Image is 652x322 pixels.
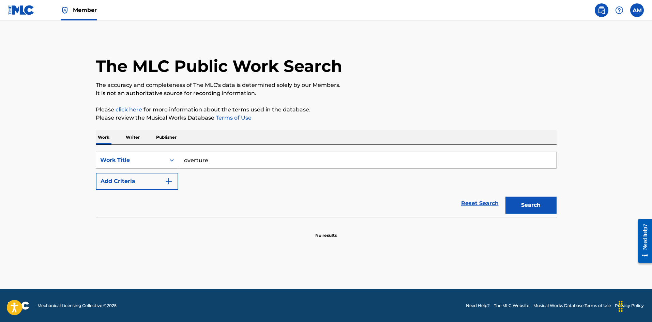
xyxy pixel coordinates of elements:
[96,81,557,89] p: The accuracy and completeness of The MLC's data is determined solely by our Members.
[315,224,337,239] p: No results
[96,130,111,144] p: Work
[96,152,557,217] form: Search Form
[458,196,502,211] a: Reset Search
[597,6,606,14] img: search
[615,303,644,309] a: Privacy Policy
[8,5,34,15] img: MLC Logo
[124,130,142,144] p: Writer
[73,6,97,14] span: Member
[96,56,342,76] h1: The MLC Public Work Search
[214,114,252,121] a: Terms of Use
[466,303,490,309] a: Need Help?
[96,114,557,122] p: Please review the Musical Works Database
[154,130,179,144] p: Publisher
[615,296,626,317] div: Drag
[116,106,142,113] a: click here
[533,303,611,309] a: Musical Works Database Terms of Use
[61,6,69,14] img: Top Rightsholder
[595,3,608,17] a: Public Search
[633,214,652,269] iframe: Resource Center
[96,173,178,190] button: Add Criteria
[165,177,173,185] img: 9d2ae6d4665cec9f34b9.svg
[8,302,29,310] img: logo
[37,303,117,309] span: Mechanical Licensing Collective © 2025
[505,197,557,214] button: Search
[96,106,557,114] p: Please for more information about the terms used in the database.
[615,6,623,14] img: help
[612,3,626,17] div: Help
[96,89,557,97] p: It is not an authoritative source for recording information.
[494,303,529,309] a: The MLC Website
[100,156,162,164] div: Work Title
[630,3,644,17] div: User Menu
[618,289,652,322] iframe: Chat Widget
